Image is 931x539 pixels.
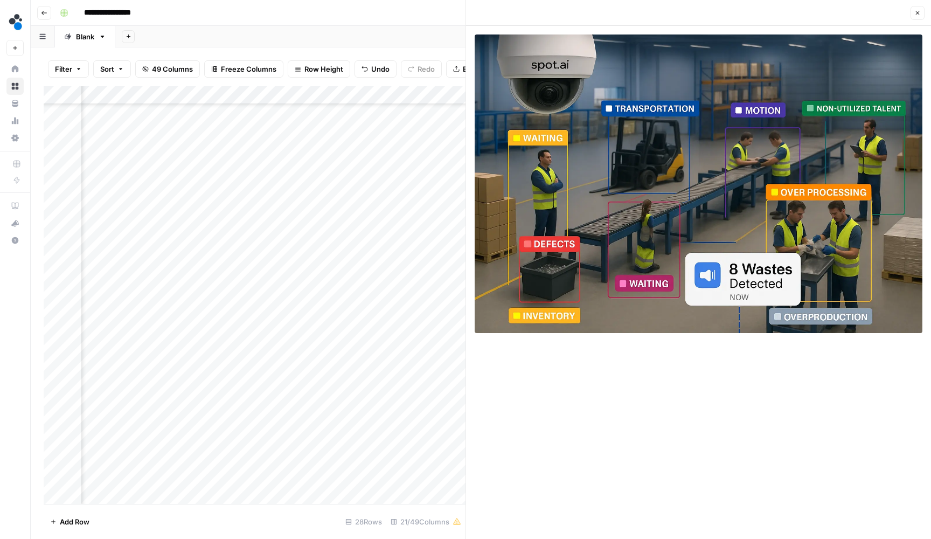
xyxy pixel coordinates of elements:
[6,78,24,95] a: Browse
[6,129,24,147] a: Settings
[135,60,200,78] button: 49 Columns
[371,64,390,74] span: Undo
[6,12,26,32] img: spot.ai Logo
[355,60,397,78] button: Undo
[6,95,24,112] a: Your Data
[304,64,343,74] span: Row Height
[93,60,131,78] button: Sort
[6,215,24,232] button: What's new?
[55,26,115,47] a: Blank
[418,64,435,74] span: Redo
[341,513,386,530] div: 28 Rows
[60,516,89,527] span: Add Row
[7,215,23,231] div: What's new?
[6,232,24,249] button: Help + Support
[48,60,89,78] button: Filter
[44,513,96,530] button: Add Row
[446,60,508,78] button: Export CSV
[401,60,442,78] button: Redo
[152,64,193,74] span: 49 Columns
[6,112,24,129] a: Usage
[386,513,465,530] div: 21/49 Columns
[76,31,94,42] div: Blank
[204,60,283,78] button: Freeze Columns
[221,64,276,74] span: Freeze Columns
[100,64,114,74] span: Sort
[6,197,24,215] a: AirOps Academy
[6,60,24,78] a: Home
[6,9,24,36] button: Workspace: spot.ai
[288,60,350,78] button: Row Height
[55,64,72,74] span: Filter
[475,34,922,333] img: Row/Cell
